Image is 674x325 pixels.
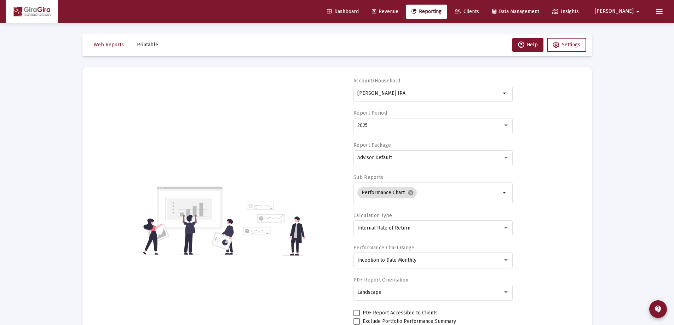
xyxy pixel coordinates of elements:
span: PDF Report Accessible to Clients [363,309,438,317]
span: Printable [137,42,158,48]
span: Revenue [372,8,398,14]
label: PDF Report Orientation [353,277,408,283]
label: Sub Reports [353,174,383,180]
mat-chip: Performance Chart [357,187,417,198]
span: Web Reports [94,42,124,48]
label: Account/Household [353,78,400,84]
span: Inception to Date Monthly [357,257,416,263]
button: [PERSON_NAME] [586,4,651,18]
input: Search or select an account or household [357,91,501,96]
img: Dashboard [11,5,53,19]
button: Settings [547,38,586,52]
a: Revenue [366,5,404,19]
img: reporting [142,186,239,256]
a: Insights [547,5,584,19]
span: Advisor Default [357,155,392,161]
a: Clients [449,5,485,19]
mat-icon: arrow_drop_down [501,188,509,197]
mat-icon: arrow_drop_down [501,89,509,98]
span: Internal Rate of Return [357,225,410,231]
span: Insights [552,8,579,14]
span: [PERSON_NAME] [595,8,634,14]
label: Calculation Type [353,213,392,219]
label: Report Period [353,110,387,116]
button: Web Reports [88,38,129,52]
span: Landscape [357,289,381,295]
span: Clients [455,8,479,14]
mat-icon: contact_support [654,305,662,313]
label: Performance Chart Range [353,245,414,251]
span: Data Management [492,8,539,14]
mat-icon: cancel [408,190,414,196]
button: Printable [131,38,164,52]
span: Reporting [411,8,442,14]
img: reporting-alt [243,202,305,256]
span: Dashboard [327,8,359,14]
a: Dashboard [321,5,364,19]
span: Settings [562,42,580,48]
mat-chip-list: Selection [357,186,501,200]
span: 2025 [357,122,368,128]
span: Help [518,42,538,48]
label: Report Package [353,142,391,148]
button: Help [512,38,543,52]
mat-icon: arrow_drop_down [634,5,642,19]
a: Reporting [406,5,447,19]
a: Data Management [486,5,545,19]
